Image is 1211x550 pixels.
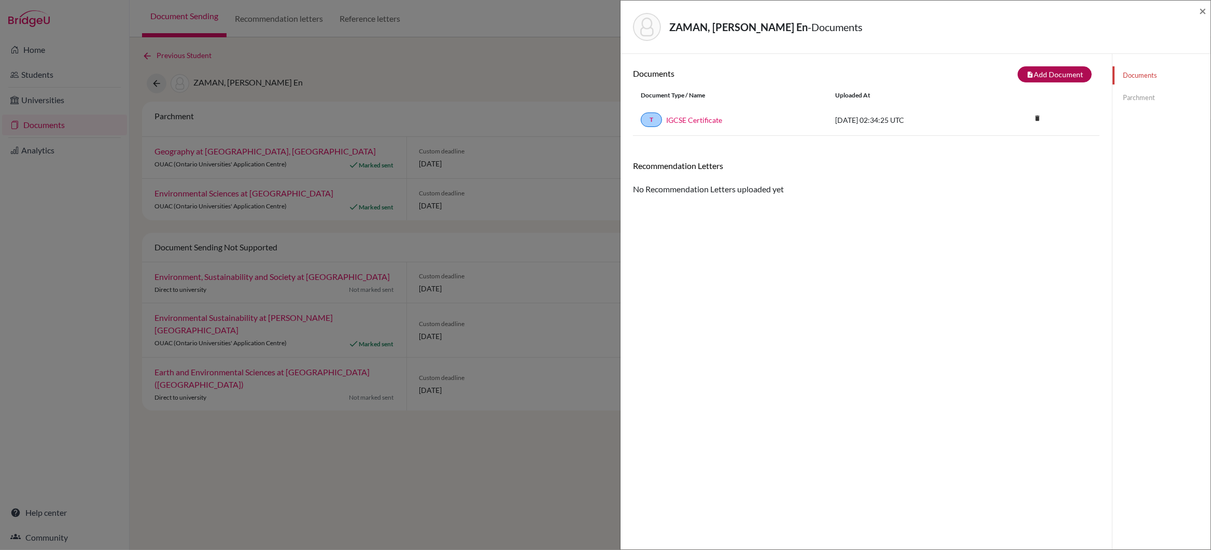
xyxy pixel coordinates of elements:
div: Uploaded at [827,91,983,100]
i: delete [1030,110,1045,126]
span: × [1199,3,1206,18]
strong: ZAMAN, [PERSON_NAME] En [669,21,808,33]
a: Parchment [1113,89,1210,107]
div: No Recommendation Letters uploaded yet [633,161,1100,195]
div: [DATE] 02:34:25 UTC [827,115,983,125]
a: delete [1030,112,1045,126]
h6: Documents [633,68,866,78]
button: Close [1199,5,1206,17]
a: IGCSE Certificate [666,115,722,125]
i: note_add [1026,71,1034,78]
span: - Documents [808,21,863,33]
div: Document Type / Name [633,91,827,100]
a: Documents [1113,66,1210,84]
a: T [641,112,662,127]
button: note_addAdd Document [1018,66,1092,82]
h6: Recommendation Letters [633,161,1100,171]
